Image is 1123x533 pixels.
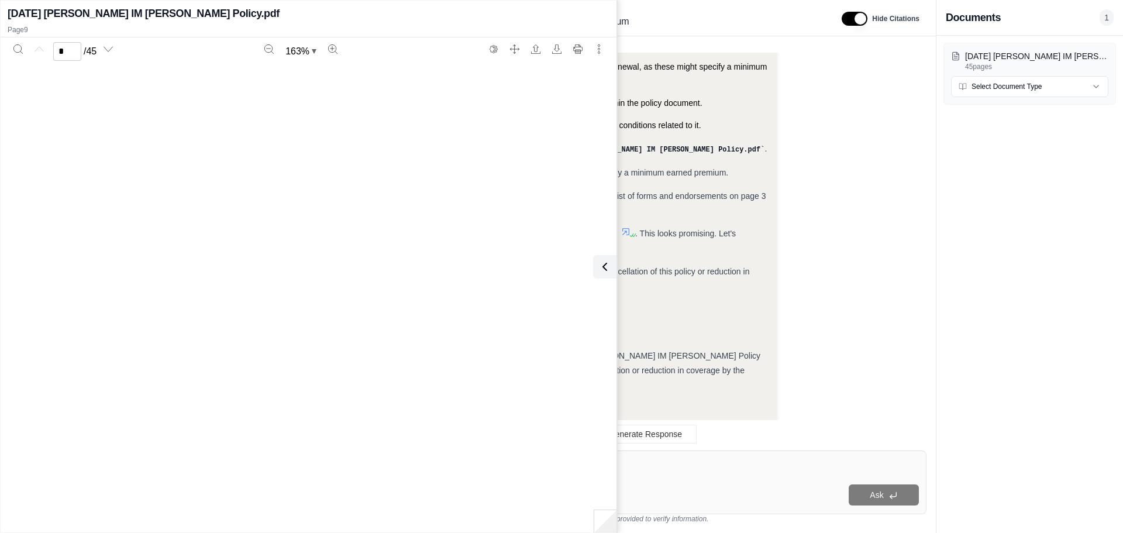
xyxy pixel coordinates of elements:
[870,490,883,500] span: Ask
[84,44,97,59] span: / 45
[53,42,81,61] input: Enter a page number
[9,40,27,59] button: Search
[946,9,1001,26] h3: Documents
[365,366,745,389] span: in the event of cancellation or reduction in coverage by the insured.
[600,429,682,439] span: Regenerate Response
[30,40,49,59] button: Previous page
[285,44,309,59] span: 163 %
[323,40,342,59] button: Zoom in
[99,40,118,59] button: Next page
[569,40,587,59] button: Print
[526,40,545,59] button: Open file
[590,40,608,59] button: More actions
[281,42,321,61] button: Zoom document
[872,14,919,23] span: Hide Citations
[547,40,566,59] button: Download
[965,62,1108,71] p: 45 pages
[554,146,764,154] code: [DATE] [PERSON_NAME] IM [PERSON_NAME] Policy.pdf
[1100,9,1114,26] span: 1
[764,144,767,153] span: .
[8,25,609,35] p: Page 9
[965,50,1108,62] p: 9.17.2025 Gonzalez IM Crane Policy.pdf
[260,40,278,59] button: Zoom out
[951,50,1108,71] button: [DATE] [PERSON_NAME] IM [PERSON_NAME] Policy.pdf45pages
[576,425,697,443] button: Regenerate Response
[346,514,926,524] div: *Use references provided to verify information.
[8,5,280,22] h2: [DATE] [PERSON_NAME] IM [PERSON_NAME] Policy.pdf
[849,484,919,506] button: Ask
[484,40,503,59] button: Switch to the dark theme
[505,40,524,59] button: Full screen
